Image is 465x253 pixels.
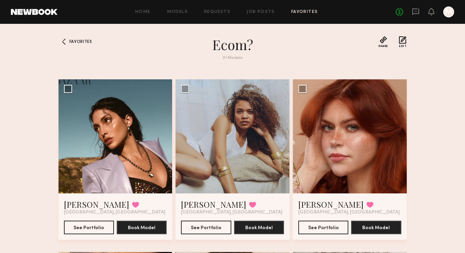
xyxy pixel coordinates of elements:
h1: Ecom? [110,36,355,53]
a: Favorites [291,10,318,14]
button: Share [378,36,388,48]
div: 31 Models [110,56,355,60]
span: Favorites [69,40,92,44]
a: Job Posts [247,10,275,14]
a: M [443,6,454,17]
span: [GEOGRAPHIC_DATA], [GEOGRAPHIC_DATA] [298,210,400,215]
button: Book Model [117,221,167,234]
button: See Portfolio [64,221,114,234]
button: Book Model [351,221,401,234]
a: Book Model [117,224,167,230]
span: [GEOGRAPHIC_DATA], [GEOGRAPHIC_DATA] [64,210,165,215]
button: See Portfolio [298,221,348,234]
button: See Portfolio [181,221,231,234]
span: Edit [399,45,406,48]
a: Favorites [59,36,69,47]
a: [PERSON_NAME] [181,199,246,210]
a: Requests [204,10,230,14]
span: [GEOGRAPHIC_DATA], [GEOGRAPHIC_DATA] [181,210,282,215]
a: Models [167,10,188,14]
a: Book Model [351,224,401,230]
button: Edit [399,36,406,48]
a: [PERSON_NAME] [64,199,129,210]
button: Book Model [234,221,284,234]
span: Share [378,45,388,48]
a: [PERSON_NAME] [298,199,364,210]
a: Home [135,10,151,14]
a: Book Model [234,224,284,230]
